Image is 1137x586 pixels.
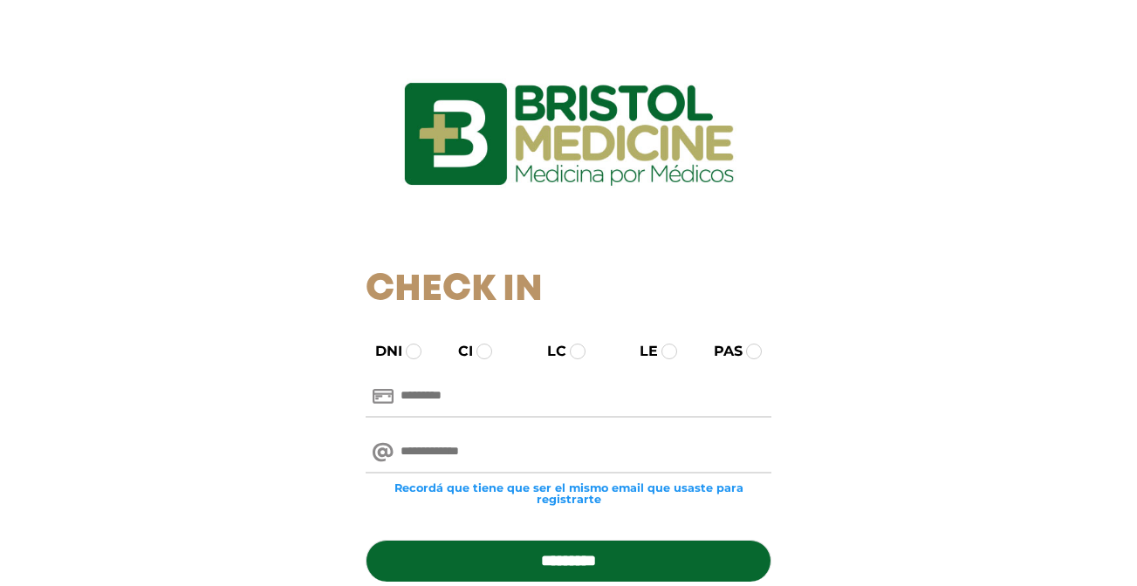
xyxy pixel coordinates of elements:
label: LC [531,341,566,362]
img: logo_ingresarbristol.jpg [333,21,805,248]
label: PAS [698,341,743,362]
small: Recordá que tiene que ser el mismo email que usaste para registrarte [366,482,771,505]
h1: Check In [366,269,771,312]
label: CI [442,341,473,362]
label: DNI [360,341,402,362]
label: LE [624,341,658,362]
